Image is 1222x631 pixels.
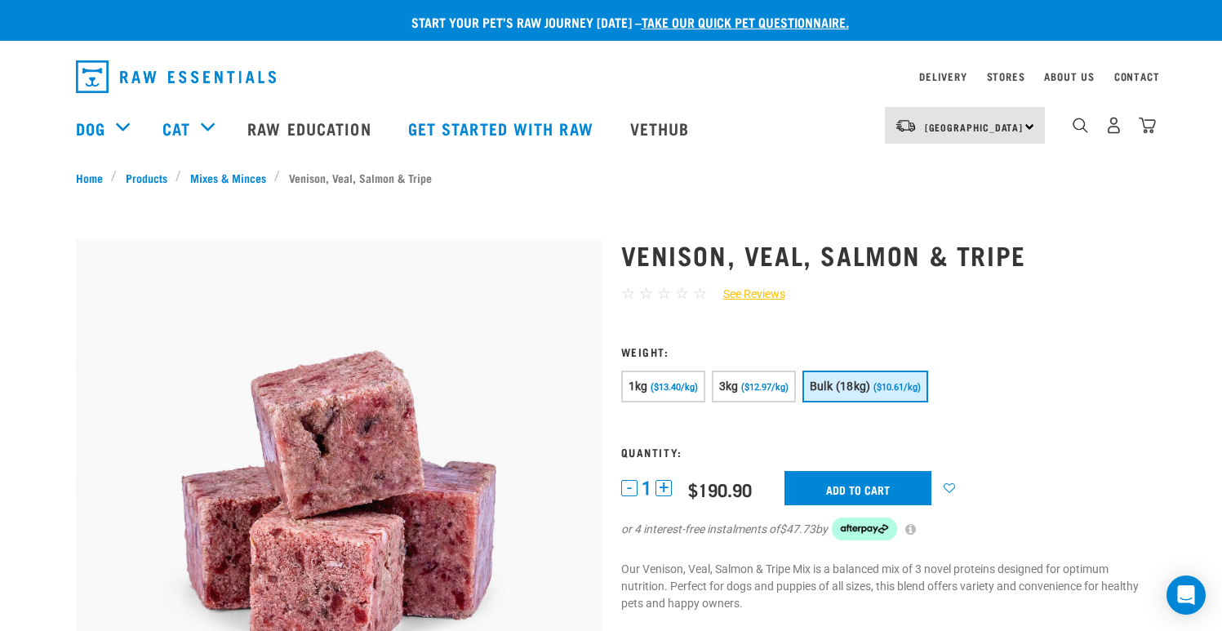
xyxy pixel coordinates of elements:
[741,382,789,393] span: ($12.97/kg)
[392,96,614,161] a: Get started with Raw
[1114,73,1160,79] a: Contact
[895,118,917,133] img: van-moving.png
[802,371,928,402] button: Bulk (18kg) ($10.61/kg)
[76,169,1147,186] nav: breadcrumbs
[181,169,274,186] a: Mixes & Minces
[621,345,1147,358] h3: Weight:
[707,286,785,303] a: See Reviews
[621,480,638,496] button: -
[629,380,648,393] span: 1kg
[642,480,651,497] span: 1
[642,18,849,25] a: take our quick pet questionnaire.
[231,96,391,161] a: Raw Education
[675,284,689,303] span: ☆
[651,382,698,393] span: ($13.40/kg)
[1073,118,1088,133] img: home-icon-1@2x.png
[1105,117,1122,134] img: user.png
[621,561,1147,612] p: Our Venison, Veal, Salmon & Tripe Mix is a balanced mix of 3 novel proteins designed for optimum ...
[919,73,966,79] a: Delivery
[712,371,796,402] button: 3kg ($12.97/kg)
[719,380,739,393] span: 3kg
[117,169,176,186] a: Products
[614,96,710,161] a: Vethub
[621,518,1147,540] div: or 4 interest-free instalments of by
[76,60,276,93] img: Raw Essentials Logo
[780,521,815,538] span: $47.73
[621,284,635,303] span: ☆
[657,284,671,303] span: ☆
[784,471,931,505] input: Add to cart
[621,371,705,402] button: 1kg ($13.40/kg)
[639,284,653,303] span: ☆
[621,446,1147,458] h3: Quantity:
[162,116,190,140] a: Cat
[76,169,112,186] a: Home
[63,54,1160,100] nav: dropdown navigation
[693,284,707,303] span: ☆
[76,116,105,140] a: Dog
[810,380,871,393] span: Bulk (18kg)
[621,240,1147,269] h1: Venison, Veal, Salmon & Tripe
[987,73,1025,79] a: Stores
[1139,117,1156,134] img: home-icon@2x.png
[873,382,921,393] span: ($10.61/kg)
[1044,73,1094,79] a: About Us
[1166,575,1206,615] div: Open Intercom Messenger
[655,480,672,496] button: +
[688,479,752,500] div: $190.90
[925,124,1024,130] span: [GEOGRAPHIC_DATA]
[832,518,897,540] img: Afterpay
